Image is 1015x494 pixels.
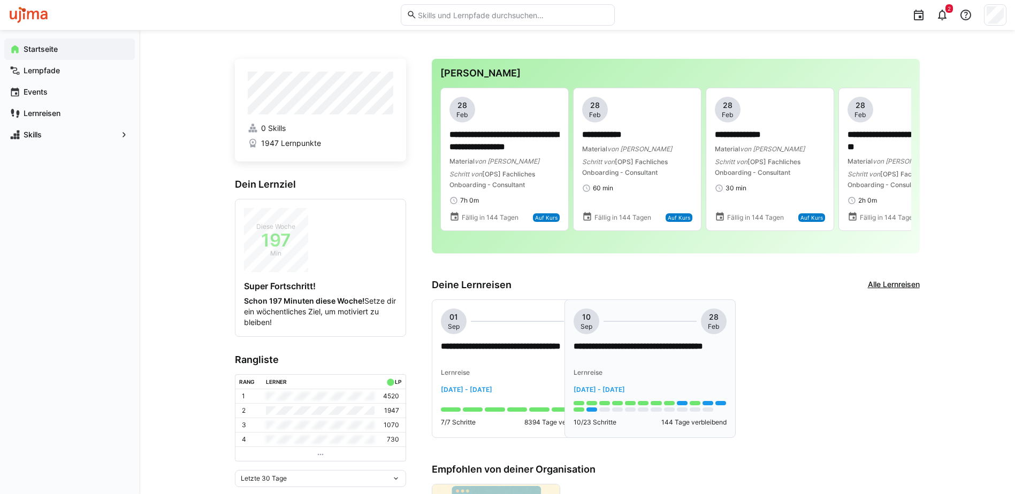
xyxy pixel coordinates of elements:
[607,145,672,153] span: von [PERSON_NAME]
[449,157,475,165] span: Material
[235,354,406,366] h3: Rangliste
[457,100,467,111] span: 28
[456,111,468,119] span: Feb
[235,179,406,190] h3: Dein Lernziel
[441,385,492,393] span: [DATE] - [DATE]
[668,214,690,221] span: Auf Kurs
[239,379,255,385] div: Rang
[800,214,823,221] span: Auf Kurs
[462,213,518,222] span: Fällig in 144 Tagen
[387,435,399,444] p: 730
[582,145,607,153] span: Material
[449,170,482,178] span: Schritt von
[432,464,920,475] h3: Empfohlen von deiner Organisation
[593,184,613,192] span: 60 min
[441,418,476,427] p: 7/7 Schritte
[582,158,668,176] span: [OPS] Fachliches Onboarding - Consultant
[383,392,399,400] p: 4520
[873,157,937,165] span: von [PERSON_NAME]
[594,213,651,222] span: Fällig in 144 Tagen
[574,368,602,376] span: Lernreise
[854,111,866,119] span: Feb
[449,312,458,322] span: 01
[417,10,608,20] input: Skills und Lernpfade durchsuchen…
[266,379,287,385] div: Lerner
[535,214,558,221] span: Auf Kurs
[722,111,733,119] span: Feb
[244,296,364,305] strong: Schon 197 Minuten diese Woche!
[848,157,873,165] span: Material
[860,213,917,222] span: Fällig in 144 Tagen
[432,279,512,291] h3: Deine Lernreisen
[589,111,600,119] span: Feb
[524,418,594,427] p: 8394 Tage verbleibend
[581,322,592,331] span: Sep
[460,196,479,205] span: 7h 0m
[384,421,399,429] p: 1070
[709,312,719,322] span: 28
[723,100,732,111] span: 28
[582,312,591,322] span: 10
[261,123,286,134] span: 0 Skills
[574,385,625,393] span: [DATE] - [DATE]
[384,406,399,415] p: 1947
[395,379,401,385] div: LP
[248,123,393,134] a: 0 Skills
[241,474,287,483] span: Letzte 30 Tage
[856,100,865,111] span: 28
[574,418,616,427] p: 10/23 Schritte
[726,184,746,192] span: 30 min
[244,281,397,291] h4: Super Fortschritt!
[261,138,321,149] span: 1947 Lernpunkte
[441,368,470,376] span: Lernreise
[590,100,600,111] span: 28
[475,157,539,165] span: von [PERSON_NAME]
[715,158,747,166] span: Schritt von
[715,145,740,153] span: Material
[661,418,727,427] p: 144 Tage verbleibend
[449,170,535,189] span: [OPS] Fachliches Onboarding - Consultant
[848,170,880,178] span: Schritt von
[242,435,246,444] p: 4
[244,296,397,328] p: Setze dir ein wöchentliches Ziel, um motiviert zu bleiben!
[715,158,800,176] span: [OPS] Fachliches Onboarding - Consultant
[242,421,246,429] p: 3
[848,170,933,189] span: [OPS] Fachliches Onboarding - Consultant
[948,5,951,12] span: 2
[740,145,805,153] span: von [PERSON_NAME]
[708,322,719,331] span: Feb
[868,279,920,291] a: Alle Lernreisen
[582,158,615,166] span: Schritt von
[440,67,911,79] h3: [PERSON_NAME]
[242,392,245,400] p: 1
[448,322,460,331] span: Sep
[858,196,877,205] span: 2h 0m
[242,406,246,415] p: 2
[727,213,784,222] span: Fällig in 144 Tagen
